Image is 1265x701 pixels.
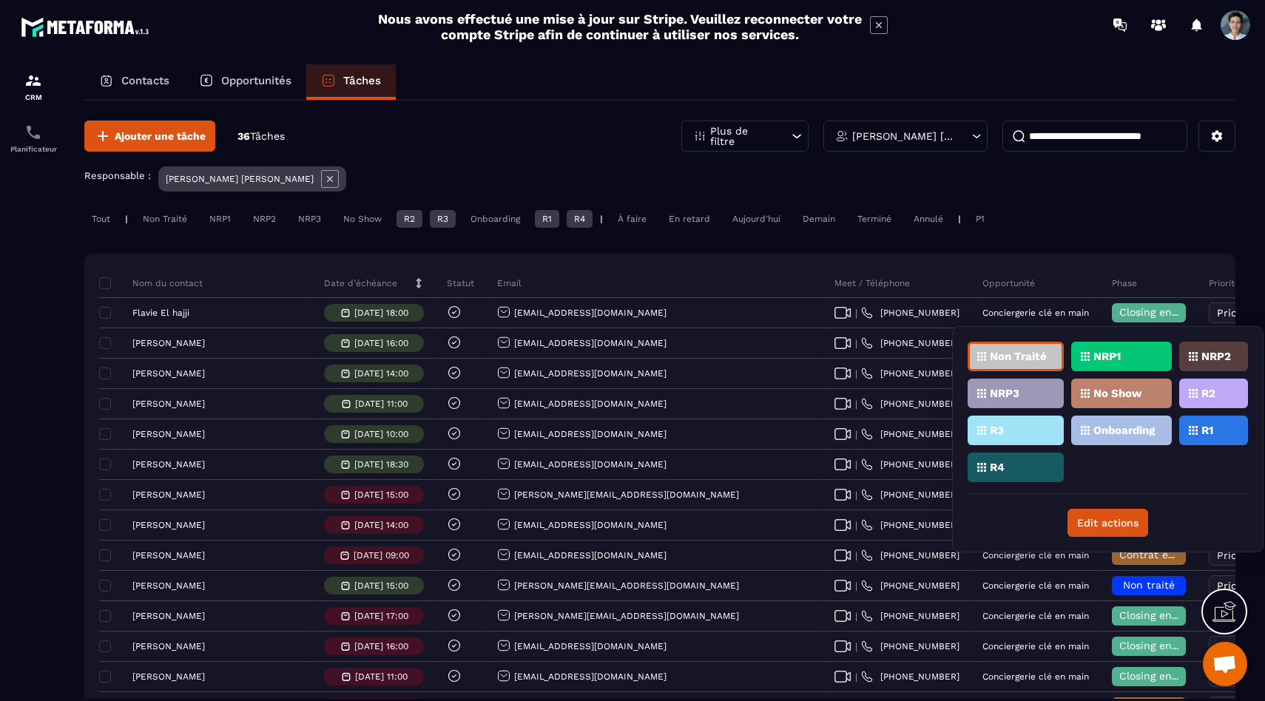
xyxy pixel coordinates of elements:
[795,210,843,228] div: Demain
[354,429,408,439] p: [DATE] 10:00
[354,611,408,621] p: [DATE] 17:00
[354,520,408,530] p: [DATE] 14:00
[21,13,154,41] img: logo
[535,210,559,228] div: R1
[184,64,306,100] a: Opportunités
[982,277,1035,289] p: Opportunité
[132,520,205,530] p: [PERSON_NAME]
[132,611,205,621] p: [PERSON_NAME]
[990,462,1005,473] p: R4
[855,338,857,349] span: |
[982,611,1089,621] p: Conciergerie clé en main
[132,459,205,470] p: [PERSON_NAME]
[4,112,63,164] a: schedulerschedulerPlanificateur
[861,428,959,440] a: [PHONE_NUMBER]
[497,277,522,289] p: Email
[855,550,857,561] span: |
[115,129,206,143] span: Ajouter une tâche
[982,580,1089,591] p: Conciergerie clé en main
[982,550,1089,561] p: Conciergerie clé en main
[855,671,857,683] span: |
[397,210,422,228] div: R2
[990,351,1047,362] p: Non Traité
[4,145,63,153] p: Planificateur
[121,74,169,87] p: Contacts
[861,519,959,531] a: [PHONE_NUMBER]
[861,398,959,410] a: [PHONE_NUMBER]
[1119,640,1204,651] span: Closing en cours
[1217,640,1255,652] span: Priorité
[855,368,857,379] span: |
[354,490,408,500] p: [DATE] 15:00
[250,130,285,142] span: Tâches
[861,307,959,319] a: [PHONE_NUMBER]
[354,338,408,348] p: [DATE] 16:00
[1067,509,1148,537] button: Edit actions
[132,338,205,348] p: [PERSON_NAME]
[132,550,205,561] p: [PERSON_NAME]
[354,308,408,318] p: [DATE] 18:00
[1119,609,1204,621] span: Closing en cours
[855,399,857,410] span: |
[710,126,775,146] p: Plus de filtre
[246,210,283,228] div: NRP2
[132,429,205,439] p: [PERSON_NAME]
[1093,388,1142,399] p: No Show
[132,399,205,409] p: [PERSON_NAME]
[1093,351,1121,362] p: NRP1
[567,210,593,228] div: R4
[132,671,205,682] p: [PERSON_NAME]
[306,64,396,100] a: Tâches
[861,640,959,652] a: [PHONE_NUMBER]
[958,214,961,224] p: |
[855,490,857,501] span: |
[850,210,899,228] div: Terminé
[852,131,955,141] p: [PERSON_NAME] [PERSON_NAME]
[1119,306,1204,318] span: Closing en cours
[354,641,408,651] p: [DATE] 16:00
[84,170,151,181] p: Responsable :
[990,425,1004,436] p: R3
[982,671,1089,682] p: Conciergerie clé en main
[354,550,409,561] p: [DATE] 09:00
[354,459,408,470] p: [DATE] 18:30
[1201,351,1231,362] p: NRP2
[855,641,857,652] span: |
[861,671,959,683] a: [PHONE_NUMBER]
[1217,307,1255,319] span: Priorité
[1203,642,1247,686] div: Ouvrir le chat
[377,11,863,42] h2: Nous avons effectué une mise à jour sur Stripe. Veuillez reconnecter votre compte Stripe afin de ...
[600,214,603,224] p: |
[861,610,959,622] a: [PHONE_NUMBER]
[861,549,959,561] a: [PHONE_NUMBER]
[1093,425,1155,436] p: Onboarding
[861,368,959,379] a: [PHONE_NUMBER]
[855,308,857,319] span: |
[855,580,857,592] span: |
[343,74,381,87] p: Tâches
[861,489,959,501] a: [PHONE_NUMBER]
[1217,580,1255,592] span: Priorité
[855,429,857,440] span: |
[861,337,959,349] a: [PHONE_NUMBER]
[855,520,857,531] span: |
[610,210,654,228] div: À faire
[968,210,992,228] div: P1
[834,277,910,289] p: Meet / Téléphone
[855,459,857,470] span: |
[132,490,205,500] p: [PERSON_NAME]
[354,368,408,379] p: [DATE] 14:00
[1112,277,1137,289] p: Phase
[132,580,205,591] p: [PERSON_NAME]
[861,580,959,592] a: [PHONE_NUMBER]
[237,129,285,143] p: 36
[202,210,238,228] div: NRP1
[355,399,408,409] p: [DATE] 11:00
[132,368,205,379] p: [PERSON_NAME]
[982,308,1089,318] p: Conciergerie clé en main
[1201,425,1213,436] p: R1
[355,671,408,682] p: [DATE] 11:00
[24,123,42,141] img: scheduler
[725,210,788,228] div: Aujourd'hui
[132,308,189,318] p: Flavie El hajji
